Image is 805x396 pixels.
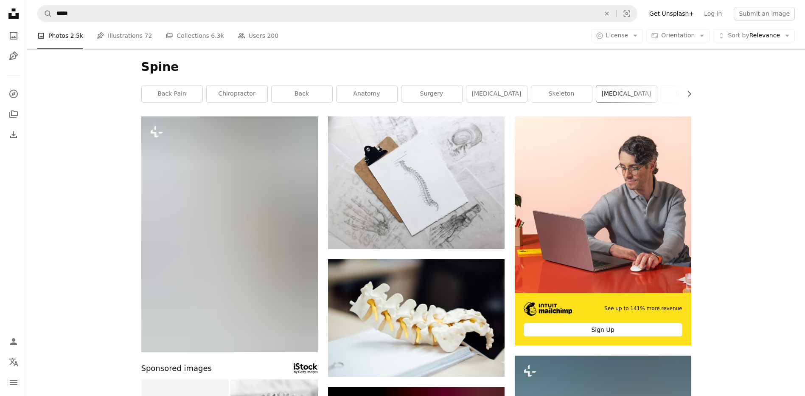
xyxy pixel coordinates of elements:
[515,116,691,293] img: file-1722962848292-892f2e7827caimage
[734,7,795,20] button: Submit an image
[524,302,572,316] img: file-1690386555781-336d1949dad1image
[661,32,695,39] span: Orientation
[466,85,527,102] a: [MEDICAL_DATA]
[38,6,52,22] button: Search Unsplash
[661,85,722,102] a: spine pain
[328,259,505,377] img: white pasta on white paper
[5,85,22,102] a: Explore
[141,230,318,238] a: a long bone with a very long neck
[165,22,224,49] a: Collections 6.3k
[682,85,691,102] button: scroll list to the right
[401,85,462,102] a: surgery
[207,85,267,102] a: chiropractor
[606,32,628,39] span: License
[211,31,224,40] span: 6.3k
[5,354,22,371] button: Language
[328,178,505,186] a: brown and black clipboard with white spinal cord print manual
[267,31,278,40] span: 200
[141,59,691,75] h1: Spine
[524,323,682,337] div: Sign Up
[5,48,22,65] a: Illustrations
[37,5,637,22] form: Find visuals sitewide
[713,29,795,42] button: Sort byRelevance
[728,32,749,39] span: Sort by
[328,116,505,249] img: brown and black clipboard with white spinal cord print manual
[141,116,318,352] img: a long bone with a very long neck
[515,116,691,345] a: See up to 141% more revenueSign Up
[141,362,212,375] span: Sponsored images
[617,6,637,22] button: Visual search
[328,314,505,322] a: white pasta on white paper
[728,31,780,40] span: Relevance
[699,7,727,20] a: Log in
[531,85,592,102] a: skeleton
[604,305,682,312] span: See up to 141% more revenue
[644,7,699,20] a: Get Unsplash+
[646,29,710,42] button: Orientation
[337,85,397,102] a: anatomy
[5,374,22,391] button: Menu
[5,126,22,143] a: Download History
[591,29,643,42] button: License
[5,106,22,123] a: Collections
[238,22,278,49] a: Users 200
[597,6,616,22] button: Clear
[5,27,22,44] a: Photos
[142,85,202,102] a: back pain
[5,5,22,24] a: Home — Unsplash
[596,85,657,102] a: [MEDICAL_DATA]
[97,22,152,49] a: Illustrations 72
[145,31,152,40] span: 72
[272,85,332,102] a: back
[5,333,22,350] a: Log in / Sign up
